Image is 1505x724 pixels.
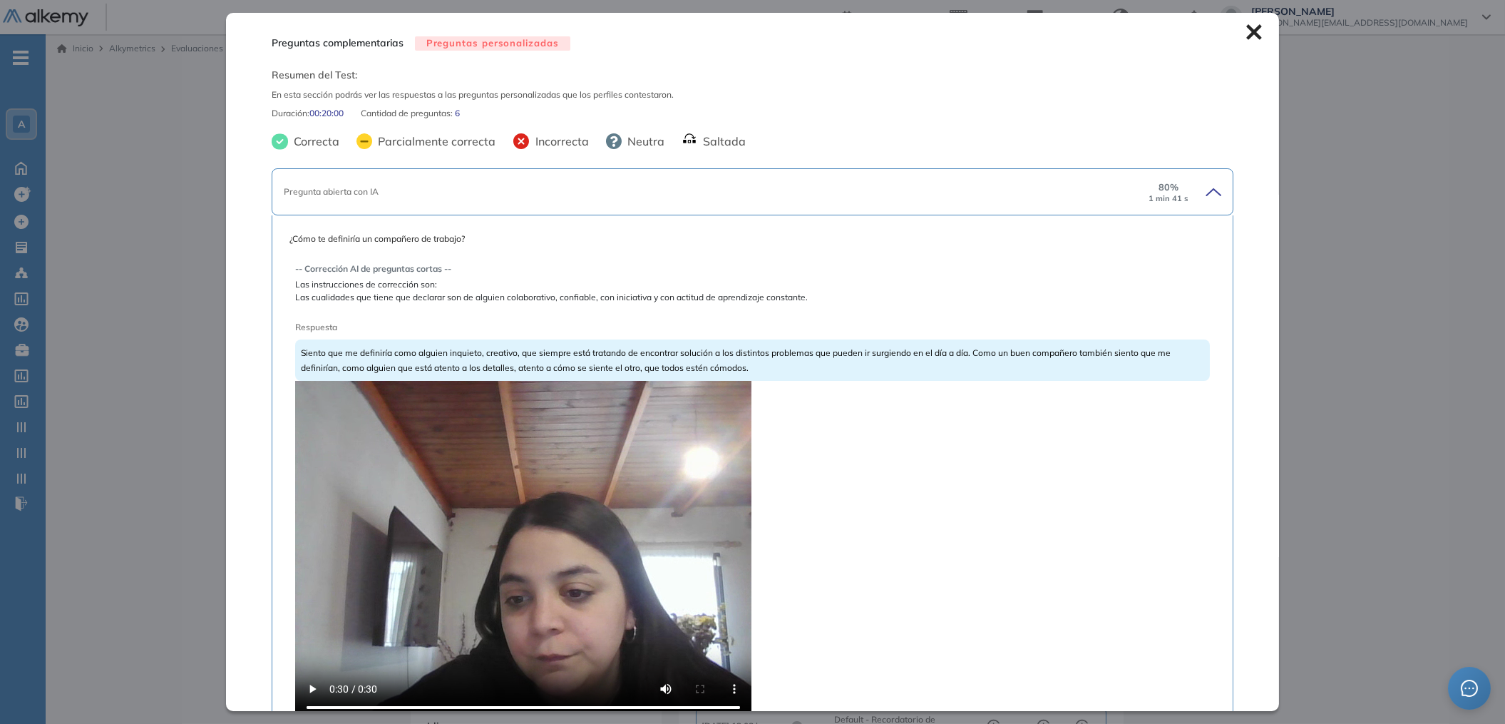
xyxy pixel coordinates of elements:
span: Las cualidades que tiene que declarar son de alguien colaborativo, confiable, con iniciativa y co... [295,291,1211,304]
span: message [1461,680,1478,697]
span: Siento que me definiría como alguien inquieto, creativo, que siempre está tratando de encontrar s... [301,347,1171,373]
span: ¿Cómo te definiría un compañero de trabajo? [289,233,1216,245]
span: Preguntas complementarias [272,36,404,51]
span: Incorrecta [530,133,589,150]
span: -- Corrección AI de preguntas cortas -- [295,262,1211,275]
div: Pregunta abierta con IA [284,185,1128,198]
span: 80 % [1159,180,1178,194]
span: Correcta [288,133,339,150]
span: Respuesta [295,321,1119,334]
span: 00:20:00 [309,107,344,120]
span: 6 [455,107,460,120]
span: Parcialmente correcta [372,133,495,150]
small: 1 min 41 s [1149,194,1188,203]
span: Duración : [272,107,309,120]
span: Resumen del Test: [272,68,1234,83]
span: Cantidad de preguntas: [361,107,455,120]
span: En esta sección podrás ver las respuestas a las preguntas personalizadas que los perfiles contest... [272,88,1234,101]
span: Saltada [697,133,746,150]
span: Preguntas personalizadas [415,36,570,51]
span: Las instrucciones de corrección son: [295,278,1211,291]
span: Neutra [622,133,664,150]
